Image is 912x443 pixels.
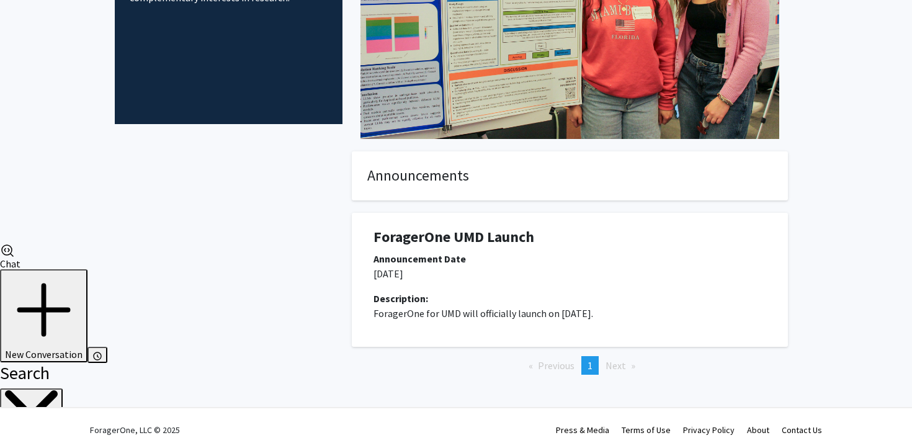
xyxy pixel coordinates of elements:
span: Previous [538,359,574,372]
h4: Announcements [367,167,772,185]
span: 1 [588,359,592,372]
span: Next [606,359,626,372]
h1: ForagerOne UMD Launch [373,228,766,246]
iframe: Chat [9,387,53,434]
ul: Pagination [352,356,788,375]
a: Privacy Policy [683,424,735,436]
a: Press & Media [556,424,609,436]
p: ForagerOne for UMD will officially launch on [DATE]. [373,306,766,321]
div: Description: [373,291,766,306]
p: [DATE] [373,266,766,281]
div: Announcement Date [373,251,766,266]
a: Terms of Use [622,424,671,436]
a: Contact Us [782,424,822,436]
a: About [747,424,769,436]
